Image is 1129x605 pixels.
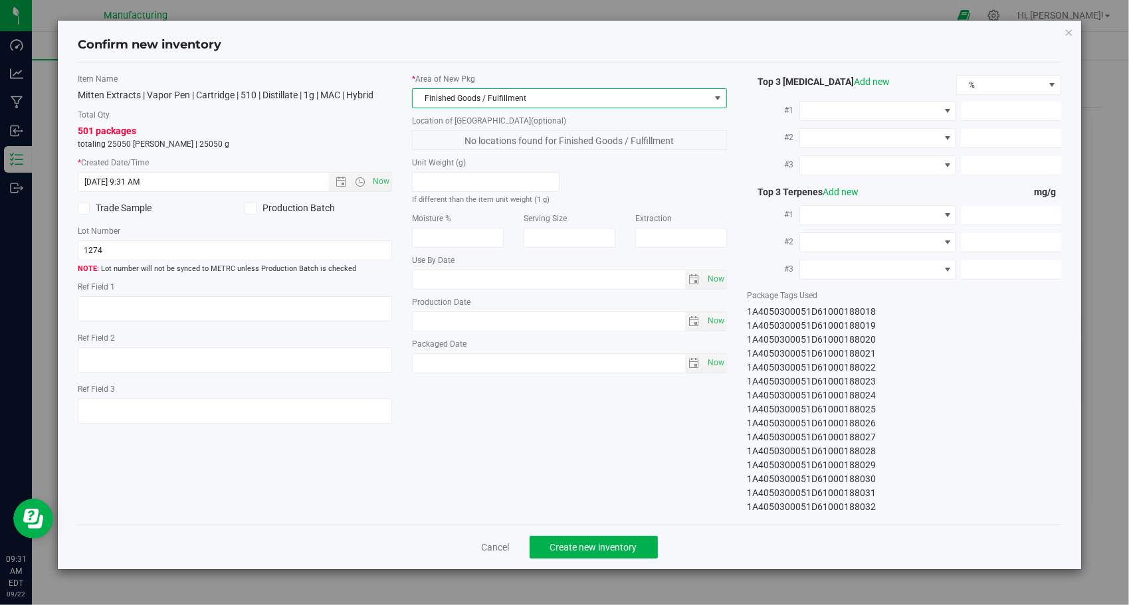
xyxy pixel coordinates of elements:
label: Item Name [78,73,393,85]
p: totaling 25050 [PERSON_NAME] | 25050 g [78,138,393,150]
button: Create new inventory [530,536,658,559]
small: If different than the item unit weight (1 g) [412,195,550,204]
label: Unit Weight (g) [412,157,560,169]
span: % [957,76,1044,94]
span: NO DATA FOUND [799,155,957,175]
span: select [704,354,726,373]
span: Set Current date [704,270,727,289]
label: Created Date/Time [78,157,393,169]
span: (optional) [531,116,566,126]
div: 1A4050300051D61000188028 [747,444,1062,458]
label: Ref Field 2 [78,332,393,344]
iframe: Resource center [13,499,53,539]
label: Moisture % [412,213,504,224]
span: NO DATA FOUND [799,232,957,252]
label: #3 [747,153,799,177]
label: Packaged Date [412,338,727,350]
div: 1A4050300051D61000188026 [747,416,1062,430]
label: #2 [747,230,799,254]
span: NO DATA FOUND [799,260,957,280]
label: Total Qty [78,109,393,121]
label: Ref Field 3 [78,383,393,395]
div: 1A4050300051D61000188031 [747,486,1062,500]
label: Trade Sample [78,201,225,215]
div: 1A4050300051D61000188020 [747,333,1062,347]
label: Serving Size [524,213,615,224]
a: Cancel [482,541,510,554]
label: Location of [GEOGRAPHIC_DATA] [412,115,727,127]
label: Package Tags Used [747,290,1062,302]
span: NO DATA FOUND [799,205,957,225]
span: Create new inventory [550,542,637,553]
div: 1A4050300051D61000188027 [747,430,1062,444]
span: select [704,270,726,289]
span: Set Current date [370,172,393,191]
label: Extraction [635,213,727,224]
div: 1A4050300051D61000188029 [747,458,1062,472]
span: Top 3 Terpenes [747,187,859,197]
h4: Confirm new inventory [78,37,221,54]
span: Lot number will not be synced to METRC unless Production Batch is checked [78,264,393,275]
span: NO DATA FOUND [799,101,957,121]
label: Area of New Pkg [412,73,727,85]
span: Open the date view [330,177,352,187]
span: mg/g [1034,187,1061,197]
span: 501 packages [78,126,136,136]
div: 1A4050300051D61000188019 [747,319,1062,333]
div: 1A4050300051D61000188030 [747,472,1062,486]
label: #3 [747,257,799,281]
span: select [685,312,704,331]
span: select [685,354,704,373]
span: Set Current date [704,353,727,373]
span: Set Current date [704,311,727,331]
span: No locations found for Finished Goods / Fulfillment [412,130,727,150]
div: 1A4050300051D61000188022 [747,361,1062,375]
div: 1A4050300051D61000188023 [747,375,1062,389]
span: Top 3 [MEDICAL_DATA] [747,76,890,87]
span: NO DATA FOUND [799,128,957,148]
label: Ref Field 1 [78,281,393,293]
span: Open the time view [349,177,371,187]
div: 1A4050300051D61000188021 [747,347,1062,361]
div: 1A4050300051D61000188032 [747,500,1062,514]
label: Production Batch [245,201,392,215]
span: Finished Goods / Fulfillment [413,89,710,108]
label: Use By Date [412,254,727,266]
div: 1A4050300051D61000188024 [747,389,1062,402]
label: #1 [747,98,799,122]
a: Add new [854,76,890,87]
label: #1 [747,203,799,226]
div: 1A4050300051D61000188025 [747,402,1062,416]
div: 1A4050300051D61000188018 [747,305,1062,319]
span: select [704,312,726,331]
label: Lot Number [78,225,393,237]
label: Production Date [412,296,727,308]
div: Mitten Extracts | Vapor Pen | Cartridge | 510 | Distillate | 1g | MAC | Hybrid [78,88,393,102]
label: #2 [747,126,799,149]
a: Add new [823,187,859,197]
span: select [685,270,704,289]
